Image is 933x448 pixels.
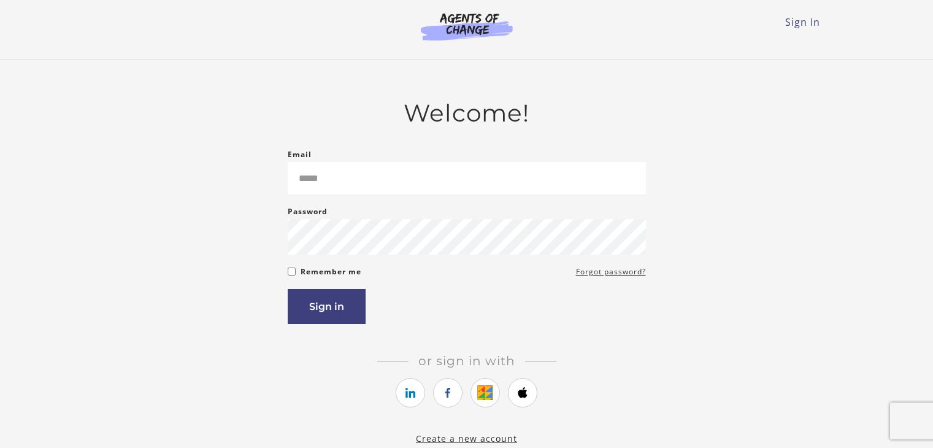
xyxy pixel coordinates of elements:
a: Forgot password? [576,265,646,279]
a: Create a new account [416,433,517,444]
a: https://courses.thinkific.com/users/auth/apple?ss%5Breferral%5D=&ss%5Buser_return_to%5D=&ss%5Bvis... [508,378,537,407]
img: Agents of Change Logo [408,12,526,41]
a: https://courses.thinkific.com/users/auth/facebook?ss%5Breferral%5D=&ss%5Buser_return_to%5D=&ss%5B... [433,378,463,407]
h2: Welcome! [288,99,646,128]
label: Password [288,204,328,219]
a: https://courses.thinkific.com/users/auth/google?ss%5Breferral%5D=&ss%5Buser_return_to%5D=&ss%5Bvi... [470,378,500,407]
span: Or sign in with [409,353,525,368]
button: Sign in [288,289,366,324]
label: Email [288,147,312,162]
label: Remember me [301,265,361,279]
a: Sign In [785,15,820,29]
a: https://courses.thinkific.com/users/auth/linkedin?ss%5Breferral%5D=&ss%5Buser_return_to%5D=&ss%5B... [396,378,425,407]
